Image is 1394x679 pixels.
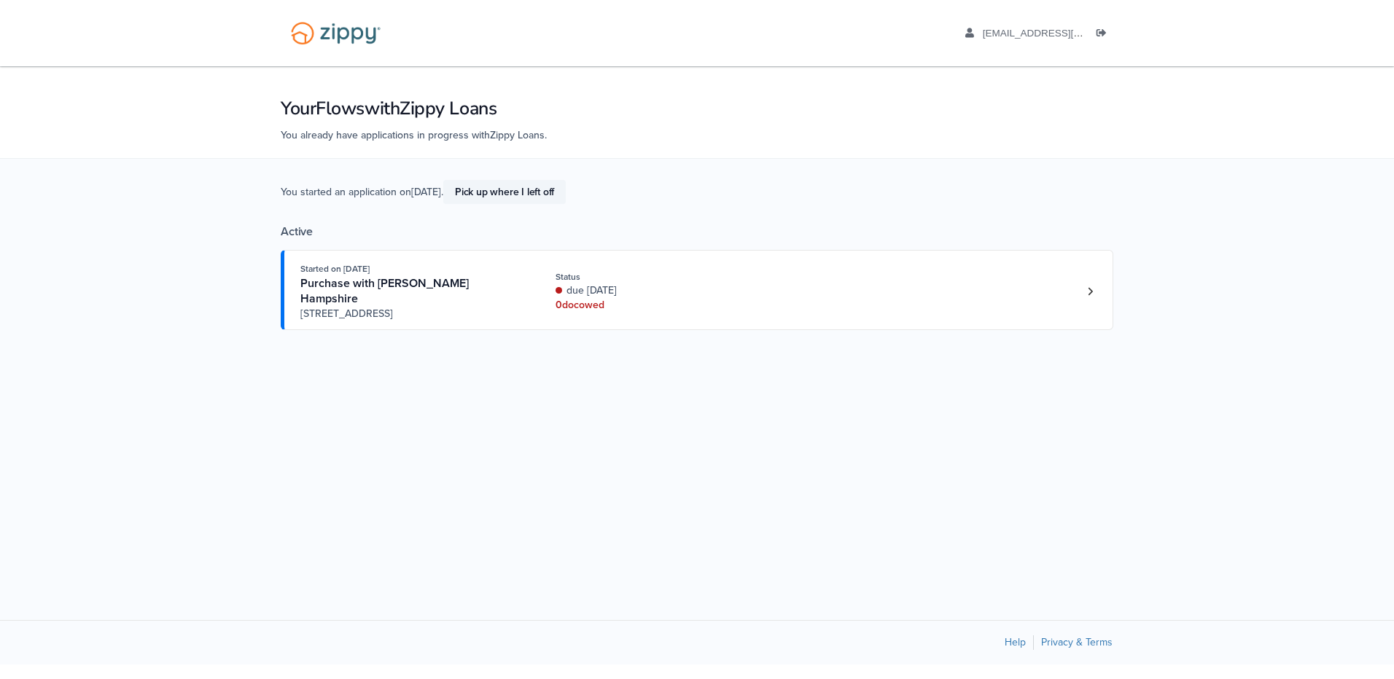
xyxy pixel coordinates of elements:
[300,264,370,274] span: Started on [DATE]
[556,298,750,313] div: 0 doc owed
[443,180,566,204] a: Pick up where I left off
[1005,636,1026,648] a: Help
[965,28,1150,42] a: edit profile
[281,15,390,52] img: Logo
[1041,636,1113,648] a: Privacy & Terms
[983,28,1150,39] span: roberthampshire@hotmail.com
[300,307,523,321] span: [STREET_ADDRESS]
[281,224,1113,239] div: Active
[556,270,750,283] div: Status
[281,250,1113,330] a: Open loan 4223940
[556,283,750,298] div: due [DATE]
[1097,28,1113,42] a: Log out
[281,184,566,224] span: You started an application on [DATE] .
[281,96,1113,121] h1: Your Flows with Zippy Loans
[300,276,469,306] span: Purchase with [PERSON_NAME] Hampshire
[1079,280,1101,302] a: Loan number 4223940
[281,129,547,141] span: You already have applications in progress with Zippy Loans .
